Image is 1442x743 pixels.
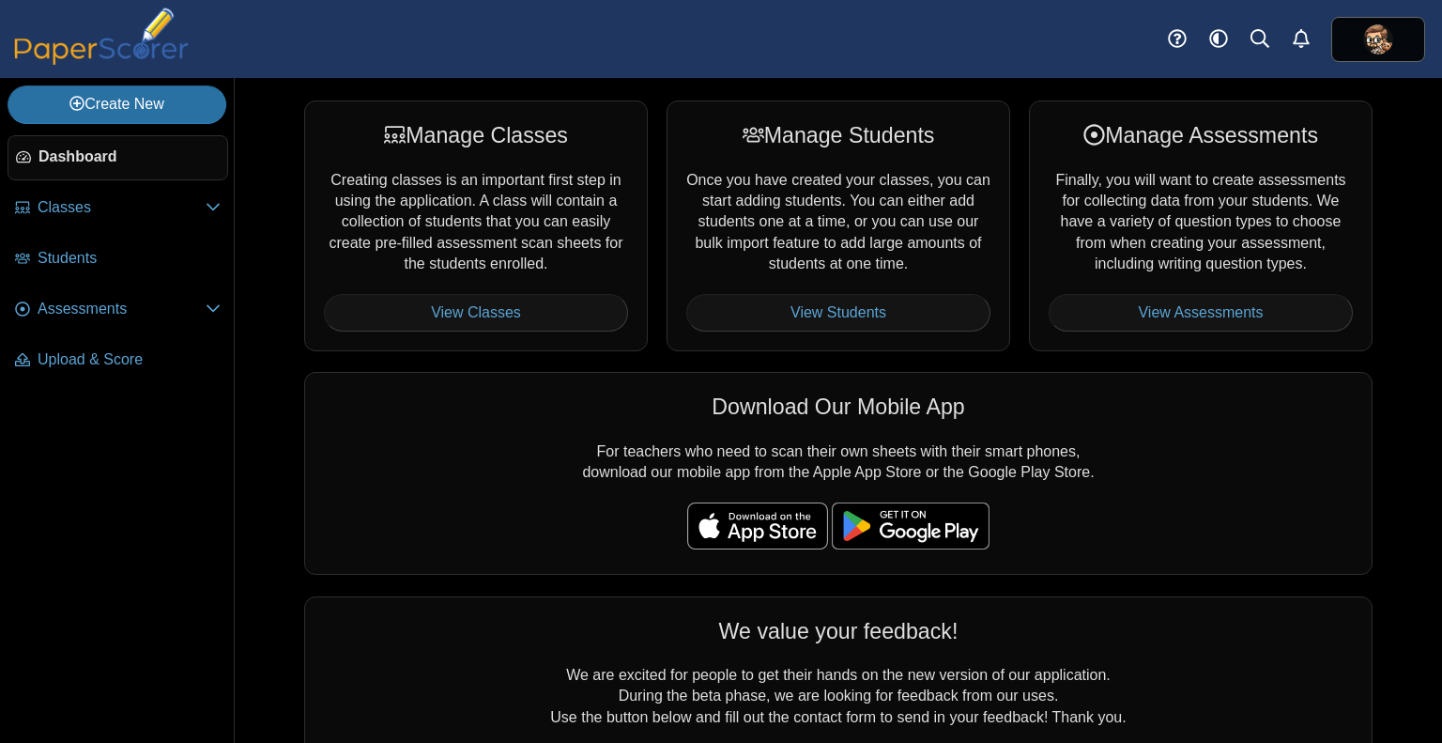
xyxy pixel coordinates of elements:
div: Finally, you will want to create assessments for collecting data from your students. We have a va... [1029,101,1373,351]
a: Upload & Score [8,338,228,383]
span: Students [38,248,221,269]
div: We value your feedback! [324,616,1353,646]
a: ps.CA9DutIbuwpXCXUj [1331,17,1425,62]
a: View Students [686,294,990,332]
a: Classes [8,186,228,231]
div: Manage Classes [324,120,628,150]
a: Students [8,237,228,282]
span: Logan Janes - MRH Faculty [1363,24,1393,54]
img: ps.CA9DutIbuwpXCXUj [1363,24,1393,54]
div: Once you have created your classes, you can start adding students. You can either add students on... [667,101,1010,351]
div: Creating classes is an important first step in using the application. A class will contain a coll... [304,101,648,351]
span: Assessments [38,299,206,319]
a: Assessments [8,287,228,333]
div: Download Our Mobile App [324,392,1353,422]
img: PaperScorer [8,8,195,65]
div: For teachers who need to scan their own sheets with their smart phones, download our mobile app f... [304,372,1373,575]
img: apple-store-badge.svg [687,503,828,550]
a: Alerts [1281,19,1322,60]
div: Manage Students [686,120,990,150]
span: Dashboard [38,147,220,167]
a: Dashboard [8,135,228,180]
img: google-play-badge.png [832,503,989,550]
a: Create New [8,85,226,123]
span: Upload & Score [38,349,221,370]
a: View Classes [324,294,628,332]
a: View Assessments [1049,294,1353,332]
div: Manage Assessments [1049,120,1353,150]
a: PaperScorer [8,52,195,68]
span: Classes [38,197,206,218]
